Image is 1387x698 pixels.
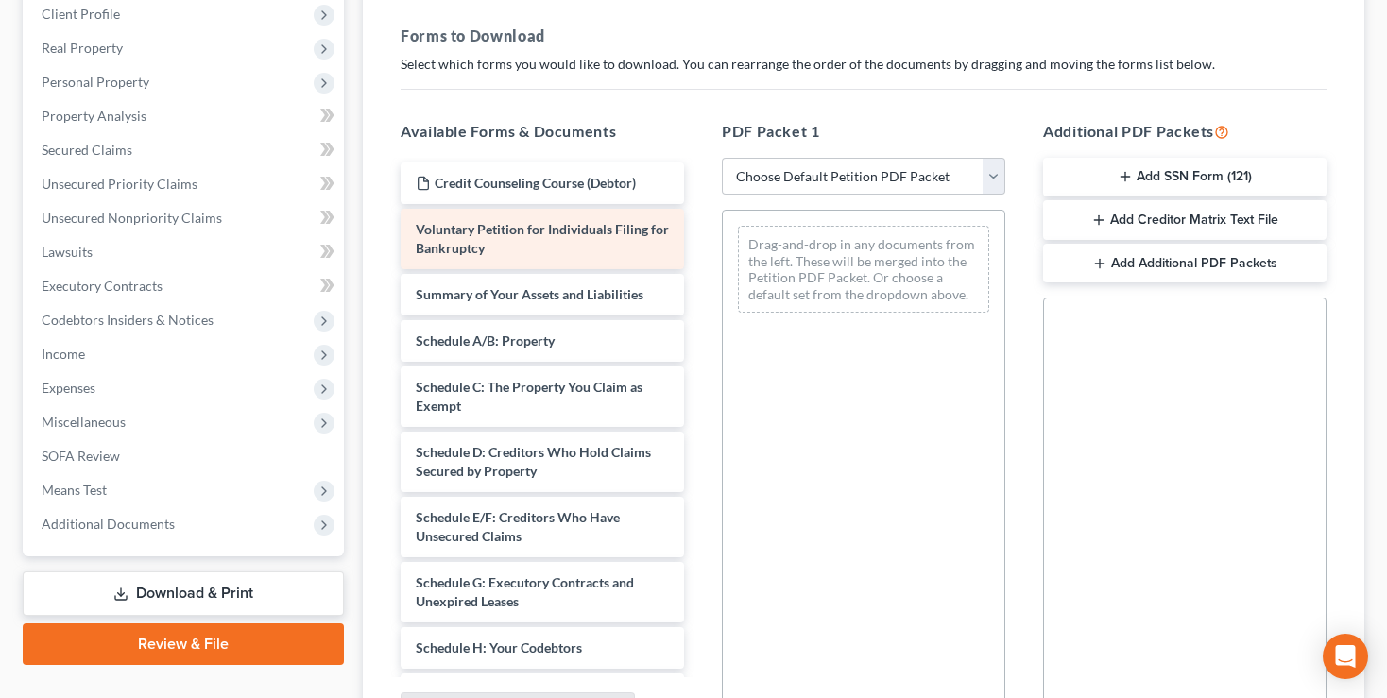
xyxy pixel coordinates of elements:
[1323,634,1368,679] div: Open Intercom Messenger
[435,175,636,191] span: Credit Counseling Course (Debtor)
[401,25,1327,47] h5: Forms to Download
[416,221,669,256] span: Voluntary Petition for Individuals Filing for Bankruptcy
[23,623,344,665] a: Review & File
[42,380,95,396] span: Expenses
[26,235,344,269] a: Lawsuits
[26,133,344,167] a: Secured Claims
[42,210,222,226] span: Unsecured Nonpriority Claims
[42,142,132,158] span: Secured Claims
[42,346,85,362] span: Income
[42,516,175,532] span: Additional Documents
[26,439,344,473] a: SOFA Review
[42,448,120,464] span: SOFA Review
[722,120,1005,143] h5: PDF Packet 1
[42,74,149,90] span: Personal Property
[42,278,163,294] span: Executory Contracts
[42,414,126,430] span: Miscellaneous
[1043,200,1327,240] button: Add Creditor Matrix Text File
[26,201,344,235] a: Unsecured Nonpriority Claims
[42,312,214,328] span: Codebtors Insiders & Notices
[26,167,344,201] a: Unsecured Priority Claims
[42,244,93,260] span: Lawsuits
[401,55,1327,74] p: Select which forms you would like to download. You can rearrange the order of the documents by dr...
[1043,120,1327,143] h5: Additional PDF Packets
[738,226,989,313] div: Drag-and-drop in any documents from the left. These will be merged into the Petition PDF Packet. ...
[401,120,684,143] h5: Available Forms & Documents
[42,176,197,192] span: Unsecured Priority Claims
[416,444,651,479] span: Schedule D: Creditors Who Hold Claims Secured by Property
[26,99,344,133] a: Property Analysis
[416,574,634,609] span: Schedule G: Executory Contracts and Unexpired Leases
[23,571,344,616] a: Download & Print
[26,269,344,303] a: Executory Contracts
[416,332,555,349] span: Schedule A/B: Property
[42,108,146,124] span: Property Analysis
[416,286,643,302] span: Summary of Your Assets and Liabilities
[416,639,582,655] span: Schedule H: Your Codebtors
[416,379,642,414] span: Schedule C: The Property You Claim as Exempt
[416,509,620,544] span: Schedule E/F: Creditors Who Have Unsecured Claims
[42,40,123,56] span: Real Property
[42,6,120,22] span: Client Profile
[1043,158,1327,197] button: Add SSN Form (121)
[42,482,107,498] span: Means Test
[1043,244,1327,283] button: Add Additional PDF Packets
